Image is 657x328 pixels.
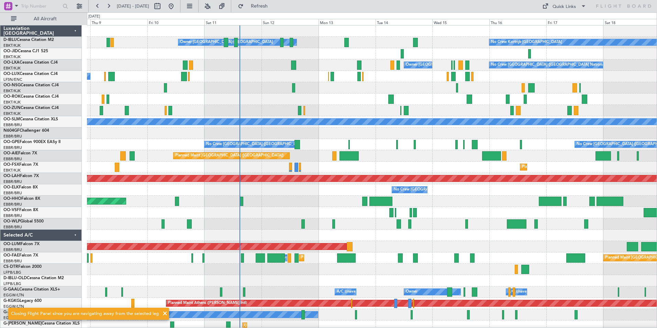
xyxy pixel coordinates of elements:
div: [DATE] [88,14,100,20]
a: EBBR/BRU [3,247,22,252]
a: EBKT/KJK [3,111,21,116]
a: OO-NSGCessna Citation CJ4 [3,83,59,87]
a: D-IBLUCessna Citation M2 [3,38,54,42]
div: Tue 14 [376,19,433,25]
a: G-GAALCessna Citation XLS+ [3,287,60,292]
a: OO-LUMFalcon 7X [3,242,40,246]
a: N604GFChallenger 604 [3,129,49,133]
div: Quick Links [553,3,576,10]
a: EBBR/BRU [3,179,22,184]
a: EBKT/KJK [3,43,21,48]
div: Owner [GEOGRAPHIC_DATA]-[GEOGRAPHIC_DATA] [180,37,273,47]
span: OO-WLP [3,219,20,223]
div: Thu 9 [90,19,147,25]
a: OO-SLMCessna Citation XLS [3,117,58,121]
a: EBBR/BRU [3,145,22,150]
span: OO-SLM [3,117,20,121]
a: EBKT/KJK [3,66,21,71]
a: OO-FSXFalcon 7X [3,163,38,167]
span: OO-ZUN [3,106,21,110]
div: Planned Maint Melsbroek Air Base [301,253,361,263]
span: OO-VSF [3,208,19,212]
button: All Aircraft [8,13,75,24]
span: N604GF [3,129,20,133]
span: OO-JID [3,49,18,53]
a: OO-WLPGlobal 5500 [3,219,44,223]
div: No Crew [GEOGRAPHIC_DATA] ([GEOGRAPHIC_DATA] National) [394,185,509,195]
span: OO-HHO [3,197,21,201]
a: OO-HHOFalcon 8X [3,197,40,201]
div: Owner [GEOGRAPHIC_DATA]-[GEOGRAPHIC_DATA] [406,60,499,70]
a: EBBR/BRU [3,202,22,207]
a: OO-FAEFalcon 7X [3,253,38,258]
span: OO-GPE [3,140,20,144]
span: OO-AIE [3,151,18,155]
span: [DATE] - [DATE] [117,3,149,9]
a: D-IBLU-OLDCessna Citation M2 [3,276,64,280]
div: Closing Flight Panel since you are navigating away from the selected leg [11,310,159,317]
a: EBBR/BRU [3,213,22,218]
span: OO-ROK [3,95,21,99]
div: Planned Maint Athens ([PERSON_NAME] Intl) [168,298,247,308]
span: G-GAAL [3,287,19,292]
span: D-IBLU-OLD [3,276,27,280]
span: OO-ELK [3,185,19,189]
span: OO-LUM [3,242,21,246]
a: OO-JIDCessna CJ1 525 [3,49,48,53]
a: OO-LXACessna Citation CJ4 [3,61,58,65]
div: Owner [406,287,417,297]
a: EBBR/BRU [3,156,22,162]
a: OO-ELKFalcon 8X [3,185,38,189]
a: G-KGKGLegacy 600 [3,299,42,303]
div: No Crew Kortrijk-[GEOGRAPHIC_DATA] [491,37,562,47]
div: No Crew [GEOGRAPHIC_DATA] ([GEOGRAPHIC_DATA] National) [491,60,606,70]
a: OO-AIEFalcon 7X [3,151,37,155]
div: Mon 13 [319,19,376,25]
a: LFSN/ENC [3,77,22,82]
span: OO-FSX [3,163,19,167]
a: EBBR/BRU [3,122,22,128]
a: EBBR/BRU [3,190,22,196]
a: OO-LUXCessna Citation CJ4 [3,72,58,76]
div: Sat 11 [204,19,261,25]
a: EBKT/KJK [3,100,21,105]
span: D-IBLU [3,38,17,42]
div: Fri 17 [546,19,603,25]
span: OO-LXA [3,61,20,65]
div: No Crew [GEOGRAPHIC_DATA] ([GEOGRAPHIC_DATA] National) [206,139,321,150]
a: EBKT/KJK [3,88,21,94]
div: A/C Unavailable [508,287,536,297]
a: EBKT/KJK [3,54,21,59]
a: LFPB/LBG [3,281,21,286]
a: EGGW/LTN [3,293,24,298]
div: A/C Unavailable [337,287,365,297]
a: OO-ZUNCessna Citation CJ4 [3,106,59,110]
input: Trip Number [21,1,60,11]
div: Planned Maint Kortrijk-[GEOGRAPHIC_DATA] [522,162,602,172]
a: LFPB/LBG [3,270,21,275]
div: Planned Maint [GEOGRAPHIC_DATA] ([GEOGRAPHIC_DATA]) [175,151,283,161]
a: OO-ROKCessna Citation CJ4 [3,95,59,99]
a: CS-DTRFalcon 2000 [3,265,42,269]
span: OO-LAH [3,174,20,178]
button: Refresh [235,1,276,12]
span: Refresh [245,4,274,9]
a: EBBR/BRU [3,259,22,264]
span: CS-DTR [3,265,18,269]
div: Thu 16 [489,19,546,25]
a: EBKT/KJK [3,168,21,173]
a: OO-LAHFalcon 7X [3,174,39,178]
span: OO-NSG [3,83,21,87]
a: EBBR/BRU [3,134,22,139]
span: OO-LUX [3,72,20,76]
a: OO-GPEFalcon 900EX EASy II [3,140,60,144]
div: Fri 10 [147,19,204,25]
button: Quick Links [539,1,590,12]
a: OO-VSFFalcon 8X [3,208,38,212]
span: G-KGKG [3,299,20,303]
div: Sun 12 [261,19,319,25]
span: OO-FAE [3,253,19,258]
a: EBBR/BRU [3,225,22,230]
span: All Aircraft [18,17,73,21]
div: Wed 15 [432,19,489,25]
